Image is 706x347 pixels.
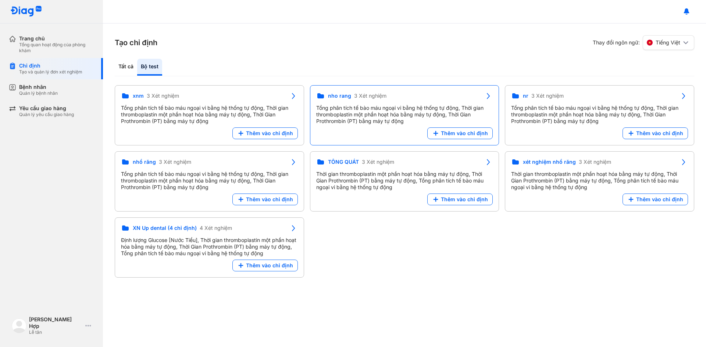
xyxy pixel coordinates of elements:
[19,42,94,54] div: Tổng quan hoạt động của phòng khám
[19,90,58,96] div: Quản lý bệnh nhân
[441,130,488,137] span: Thêm vào chỉ định
[623,194,688,205] button: Thêm vào chỉ định
[10,6,42,17] img: logo
[427,127,493,139] button: Thêm vào chỉ định
[121,105,298,124] div: Tổng phân tích tế bào máu ngoại vi bằng hệ thống tự động, Thời gian thromboplastin một phần hoạt ...
[115,37,157,48] h3: Tạo chỉ định
[511,105,688,124] div: Tổng phân tích tế bào máu ngoại vi bằng hệ thống tự động, Thời gian thromboplastin một phần hoạt ...
[316,171,493,191] div: Thời gian thromboplastin một phần hoạt hóa bằng máy tự động, Thời Gian Prothrombin (PT) bằng máy ...
[441,196,488,203] span: Thêm vào chỉ định
[19,62,82,69] div: Chỉ định
[133,225,197,231] span: XN Up dental (4 chỉ định)
[362,159,394,165] span: 3 Xét nghiệm
[29,329,82,335] div: Lễ tân
[200,225,232,231] span: 4 Xét nghiệm
[121,171,298,191] div: Tổng phân tích tế bào máu ngoại vi bằng hệ thống tự động, Thời gian thromboplastin một phần hoạt ...
[246,130,293,137] span: Thêm vào chỉ định
[115,59,137,76] div: Tất cả
[29,316,82,329] div: [PERSON_NAME] Hợp
[232,127,298,139] button: Thêm vào chỉ định
[19,35,94,42] div: Trang chủ
[19,84,58,90] div: Bệnh nhân
[523,159,576,165] span: xét nghiệm nhổ răng
[19,69,82,75] div: Tạo và quản lý đơn xét nghiệm
[636,130,683,137] span: Thêm vào chỉ định
[12,318,26,333] img: logo
[232,260,298,271] button: Thêm vào chỉ định
[623,127,688,139] button: Thêm vào chỉ định
[121,237,298,257] div: Định lượng Glucose [Nước Tiểu], Thời gian thromboplastin một phần hoạt hóa bằng máy tự động, Thời...
[133,159,156,165] span: nhổ răng
[328,93,351,99] span: nho rang
[19,112,74,118] div: Quản lý yêu cầu giao hàng
[523,93,528,99] span: nr
[511,171,688,191] div: Thời gian thromboplastin một phần hoạt hóa bằng máy tự động, Thời Gian Prothrombin (PT) bằng máy ...
[354,93,386,99] span: 3 Xét nghiệm
[137,59,162,76] div: Bộ test
[579,159,611,165] span: 3 Xét nghiệm
[159,159,191,165] span: 3 Xét nghiệm
[316,105,493,124] div: Tổng phân tích tế bào máu ngoại vi bằng hệ thống tự động, Thời gian thromboplastin một phần hoạt ...
[19,105,74,112] div: Yêu cầu giao hàng
[636,196,683,203] span: Thêm vào chỉ định
[133,93,144,99] span: xnm
[246,262,293,269] span: Thêm vào chỉ định
[593,35,694,50] div: Thay đổi ngôn ngữ:
[147,93,179,99] span: 3 Xét nghiệm
[531,93,564,99] span: 3 Xét nghiệm
[328,159,359,165] span: TỔNG QUÁT
[232,194,298,205] button: Thêm vào chỉ định
[246,196,293,203] span: Thêm vào chỉ định
[427,194,493,205] button: Thêm vào chỉ định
